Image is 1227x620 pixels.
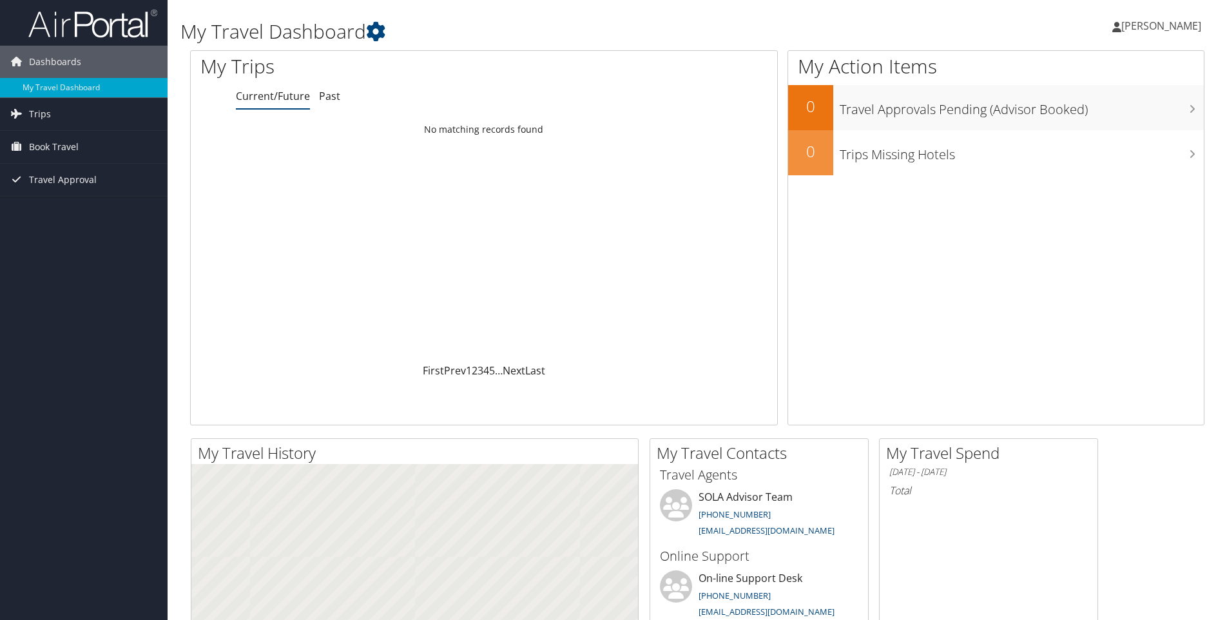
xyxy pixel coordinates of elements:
h2: 0 [788,140,833,162]
a: [PHONE_NUMBER] [699,590,771,601]
a: Prev [444,363,466,378]
a: Next [503,363,525,378]
h2: 0 [788,95,833,117]
a: [PHONE_NUMBER] [699,509,771,520]
a: 1 [466,363,472,378]
h3: Travel Approvals Pending (Advisor Booked) [840,94,1204,119]
a: 0Travel Approvals Pending (Advisor Booked) [788,85,1204,130]
a: 5 [489,363,495,378]
h1: My Action Items [788,53,1204,80]
a: First [423,363,444,378]
img: airportal-logo.png [28,8,157,39]
a: 0Trips Missing Hotels [788,130,1204,175]
span: Dashboards [29,46,81,78]
a: Last [525,363,545,378]
a: [EMAIL_ADDRESS][DOMAIN_NAME] [699,525,835,536]
span: Book Travel [29,131,79,163]
h1: My Trips [200,53,523,80]
h2: My Travel Spend [886,442,1097,464]
h3: Travel Agents [660,466,858,484]
a: [EMAIL_ADDRESS][DOMAIN_NAME] [699,606,835,617]
a: 2 [472,363,478,378]
a: Past [319,89,340,103]
a: 3 [478,363,483,378]
h2: My Travel History [198,442,638,464]
td: No matching records found [191,118,777,141]
h3: Online Support [660,547,858,565]
span: Travel Approval [29,164,97,196]
h6: Total [889,483,1088,498]
h3: Trips Missing Hotels [840,139,1204,164]
li: SOLA Advisor Team [653,489,865,542]
h6: [DATE] - [DATE] [889,466,1088,478]
span: Trips [29,98,51,130]
span: [PERSON_NAME] [1121,19,1201,33]
h1: My Travel Dashboard [180,18,869,45]
a: 4 [483,363,489,378]
a: Current/Future [236,89,310,103]
a: [PERSON_NAME] [1112,6,1214,45]
h2: My Travel Contacts [657,442,868,464]
span: … [495,363,503,378]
